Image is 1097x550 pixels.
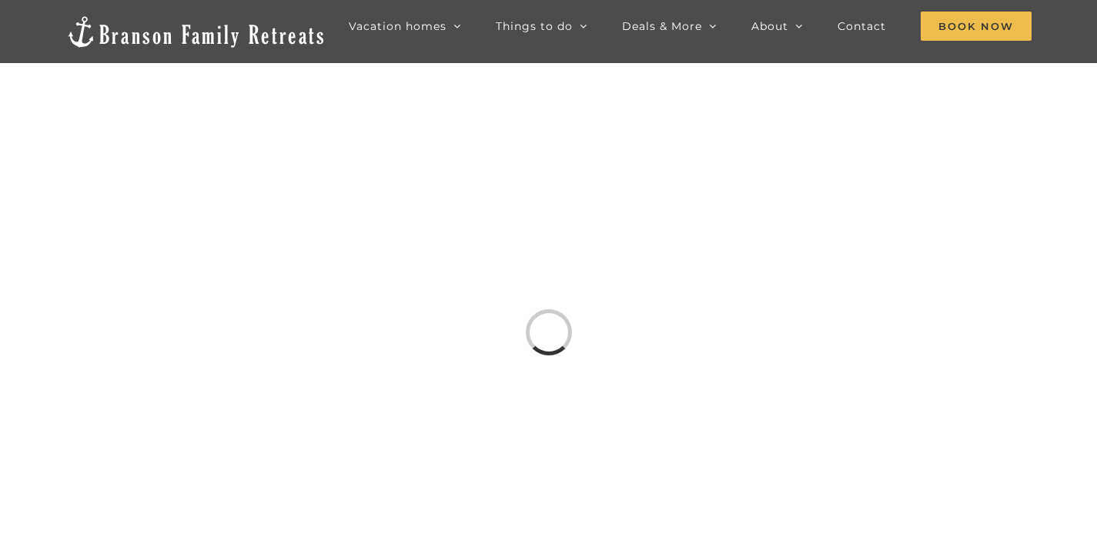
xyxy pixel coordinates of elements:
span: Book Now [921,12,1032,41]
span: Vacation homes [349,21,446,32]
span: Deals & More [622,21,702,32]
img: Branson Family Retreats Logo [65,15,326,49]
a: Things to do [496,11,587,42]
a: Deals & More [622,11,717,42]
a: Book Now [921,11,1032,42]
a: About [751,11,803,42]
nav: Main Menu [349,11,1032,42]
span: Contact [838,21,886,32]
a: Vacation homes [349,11,461,42]
div: Loading... [517,301,580,364]
span: About [751,21,788,32]
a: Contact [838,11,886,42]
span: Things to do [496,21,573,32]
